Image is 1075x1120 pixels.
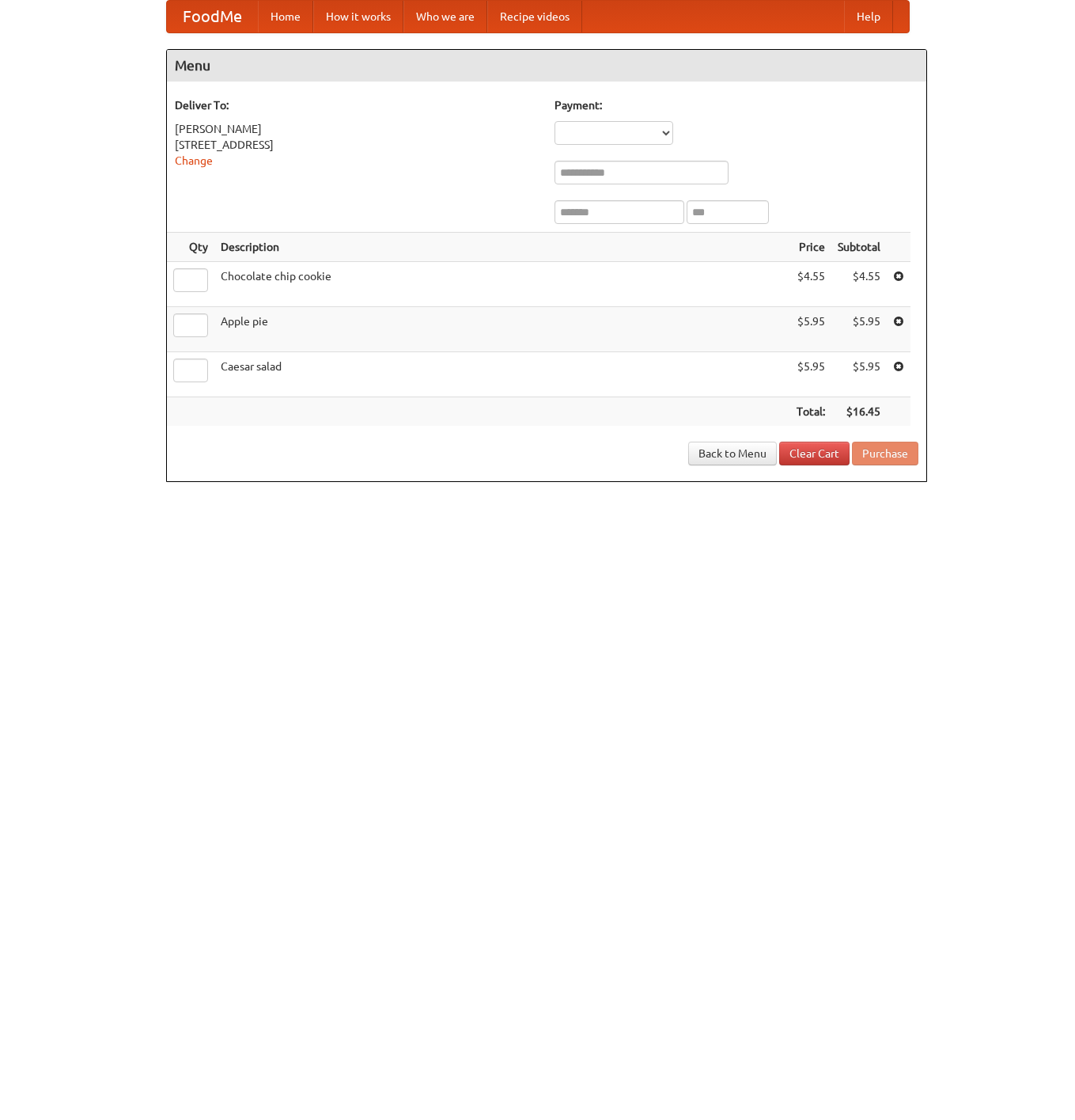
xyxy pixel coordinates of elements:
[831,352,887,397] td: $5.95
[175,97,539,113] h5: Deliver To:
[214,262,790,307] td: Chocolate chip cookie
[214,352,790,397] td: Caesar salad
[790,397,831,427] th: Total:
[852,442,918,465] button: Purchase
[779,442,850,465] a: Clear Cart
[831,262,887,307] td: $4.55
[487,1,582,32] a: Recipe videos
[790,262,831,307] td: $4.55
[175,121,539,137] div: [PERSON_NAME]
[790,233,831,262] th: Price
[844,1,893,32] a: Help
[258,1,313,32] a: Home
[831,233,887,262] th: Subtotal
[831,397,887,427] th: $16.45
[403,1,487,32] a: Who we are
[790,307,831,352] td: $5.95
[214,307,790,352] td: Apple pie
[790,352,831,397] td: $5.95
[555,97,918,113] h5: Payment:
[688,442,777,465] a: Back to Menu
[175,137,539,153] div: [STREET_ADDRESS]
[167,233,214,262] th: Qty
[313,1,403,32] a: How it works
[175,154,213,167] a: Change
[167,1,258,32] a: FoodMe
[214,233,790,262] th: Description
[167,50,926,82] h4: Menu
[831,307,887,352] td: $5.95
